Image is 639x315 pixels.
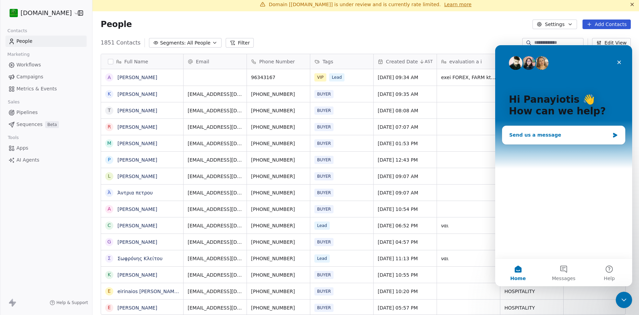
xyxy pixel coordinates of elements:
a: AI Agents [5,154,87,166]
span: BUYER [314,172,334,180]
div: C [108,222,111,229]
button: Filter [226,38,254,48]
span: evaluation a i [449,58,482,65]
span: [DATE] 10:54 PM [378,206,433,213]
span: Sales [5,97,23,107]
span: Help & Support [57,300,88,305]
div: grid [101,69,184,315]
a: Help & Support [50,300,88,305]
div: Created DateAST [374,54,437,69]
a: [PERSON_NAME] [117,305,157,311]
iframe: Intercom live chat [495,45,632,286]
div: L [108,173,111,180]
span: BUYER [314,271,334,279]
div: Phone Number [247,54,310,69]
span: [EMAIL_ADDRESS][DOMAIN_NAME] [188,222,242,229]
span: Lead [314,222,330,230]
span: Sequences [16,121,42,128]
span: [PHONE_NUMBER] [251,124,306,130]
span: AST [425,59,433,64]
span: Full Name [124,58,148,65]
span: Beta [45,121,59,128]
span: [PHONE_NUMBER] [251,255,306,262]
span: Apps [16,144,28,152]
a: Pipelines [5,107,87,118]
a: Apps [5,142,87,154]
span: [DATE] 10:20 PM [378,288,433,295]
span: HOSPITALITY [504,304,559,311]
span: HOSPITALITY [504,288,559,295]
span: [DATE] 12:43 PM [378,156,433,163]
span: [EMAIL_ADDRESS][DOMAIN_NAME] [188,124,242,130]
span: BUYER [314,90,334,98]
span: [DATE] 08:08 AM [378,107,433,114]
span: Lead [314,254,330,263]
span: [PHONE_NUMBER] [251,107,306,114]
span: Lead [329,73,344,81]
span: BUYER [314,238,334,246]
span: VIP [314,73,326,81]
span: [PHONE_NUMBER] [251,222,306,229]
span: Tags [323,58,333,65]
span: [DATE] 06:52 PM [378,222,433,229]
span: [EMAIL_ADDRESS][DOMAIN_NAME] [188,173,242,180]
span: [DOMAIN_NAME] [21,9,72,17]
div: Email [184,54,247,69]
span: [DATE] 04:57 PM [378,239,433,245]
span: People [16,38,33,45]
a: People [5,36,87,47]
button: Settings [532,20,577,29]
div: K [108,90,111,98]
a: Άντρια πετρου [117,190,153,196]
span: [EMAIL_ADDRESS][DOMAIN_NAME] [188,304,242,311]
span: [PHONE_NUMBER] [251,239,306,245]
span: Campaigns [16,73,43,80]
span: BUYER [314,123,334,131]
span: [PHONE_NUMBER] [251,272,306,278]
a: [PERSON_NAME] [117,174,157,179]
div: grid [184,69,626,315]
a: Learn more [444,1,472,8]
span: AI Agents [16,156,39,164]
span: [EMAIL_ADDRESS][DOMAIN_NAME] [188,206,242,213]
span: Pipelines [16,109,38,116]
span: exei FOREX, FARM ktl gia na poulisi [441,74,496,81]
span: [EMAIL_ADDRESS][DOMAIN_NAME] [188,140,242,147]
span: Domain [[DOMAIN_NAME]] is under review and is currently rate limited. [269,2,441,7]
span: BUYER [314,205,334,213]
span: Email [196,58,209,65]
span: [PHONE_NUMBER] [251,206,306,213]
a: [PERSON_NAME] [117,141,157,146]
div: A [108,205,111,213]
span: [DATE] 10:55 PM [378,272,433,278]
span: BUYER [314,304,334,312]
span: ναι [441,255,496,262]
iframe: Intercom live chat [616,292,632,308]
span: BUYER [314,139,334,148]
span: 96343167 [251,74,306,81]
div: K [108,271,111,278]
span: [PHONE_NUMBER] [251,288,306,295]
span: [EMAIL_ADDRESS][DOMAIN_NAME] [188,239,242,245]
span: [PHONE_NUMBER] [251,173,306,180]
a: [PERSON_NAME] [117,272,157,278]
span: Metrics & Events [16,85,57,92]
span: BUYER [314,287,334,295]
span: Contacts [4,26,30,36]
div: T [108,107,111,114]
a: SequencesBeta [5,119,87,130]
span: [DATE] 09:07 AM [378,173,433,180]
a: [PERSON_NAME] [117,108,157,113]
div: Tags [310,54,373,69]
span: [EMAIL_ADDRESS][DOMAIN_NAME] [188,288,242,295]
span: Phone Number [259,58,295,65]
span: People [101,19,132,29]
